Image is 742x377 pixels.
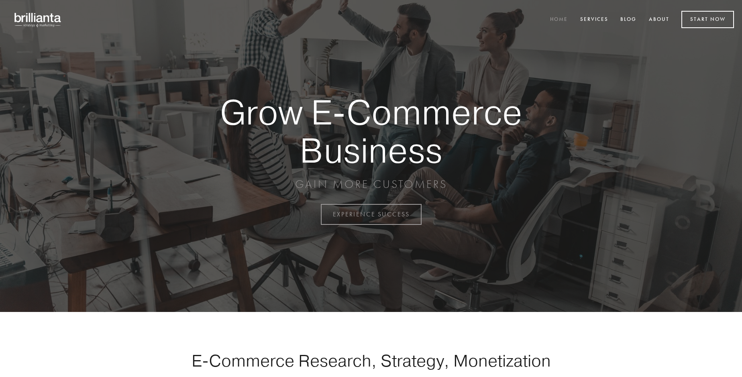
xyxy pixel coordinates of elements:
a: Start Now [681,11,734,28]
img: brillianta - research, strategy, marketing [8,8,68,31]
a: EXPERIENCE SUCCESS [321,204,422,225]
p: GAIN MORE CUSTOMERS [192,177,550,192]
strong: Grow E-Commerce Business [192,93,550,169]
a: Services [575,13,614,26]
a: Home [545,13,573,26]
a: Blog [615,13,642,26]
h1: E-Commerce Research, Strategy, Monetization [166,351,576,371]
a: About [644,13,675,26]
